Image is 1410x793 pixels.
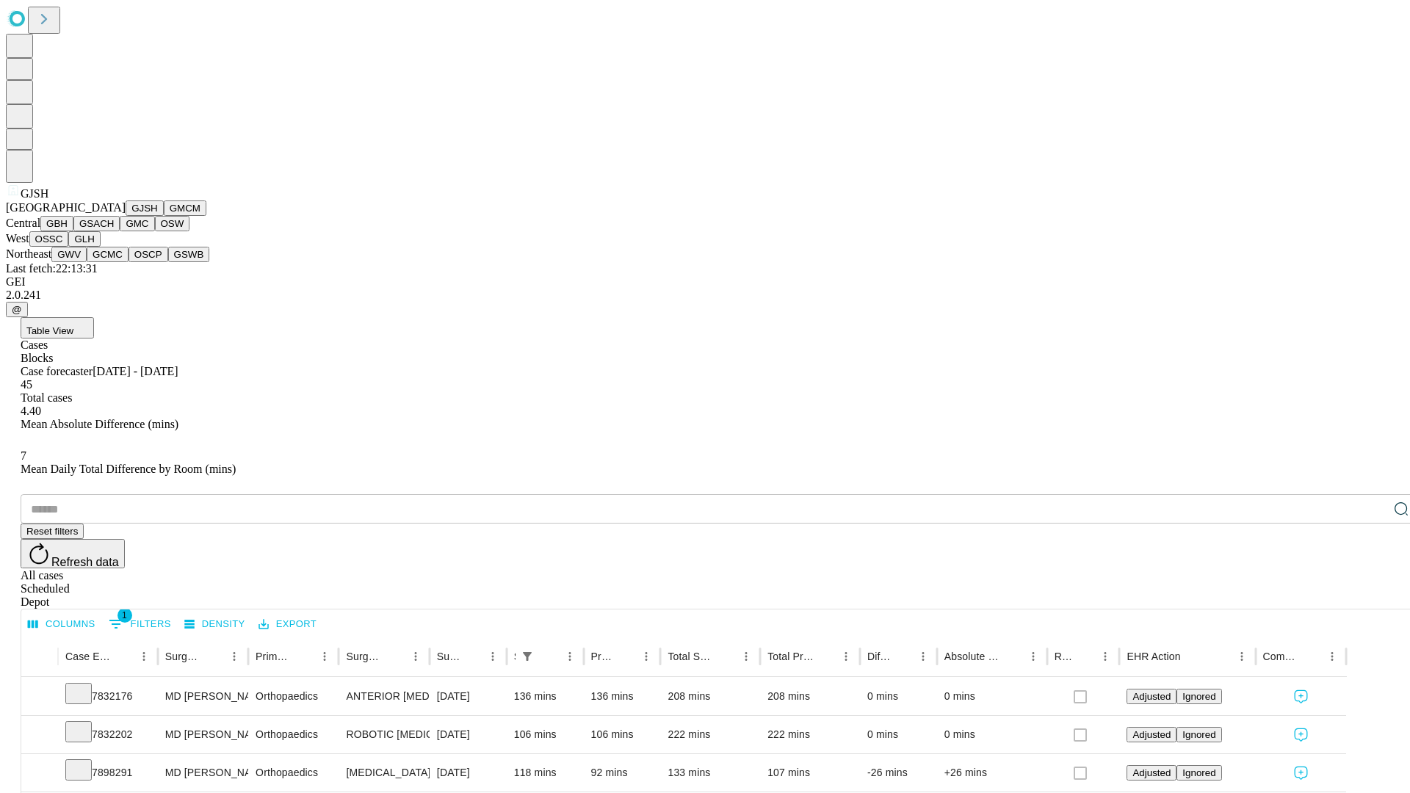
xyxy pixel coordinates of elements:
[29,231,69,247] button: OSSC
[40,216,73,231] button: GBH
[65,716,151,753] div: 7832202
[1322,646,1342,667] button: Menu
[815,646,836,667] button: Sort
[767,716,853,753] div: 222 mins
[165,716,241,753] div: MD [PERSON_NAME] [PERSON_NAME] Md
[591,754,654,792] div: 92 mins
[65,651,112,662] div: Case Epic Id
[668,754,753,792] div: 133 mins
[482,646,503,667] button: Menu
[6,232,29,245] span: West
[126,200,164,216] button: GJSH
[1182,646,1203,667] button: Sort
[437,651,460,662] div: Surgery Date
[517,646,538,667] div: 1 active filter
[6,302,28,317] button: @
[437,754,499,792] div: [DATE]
[51,556,119,568] span: Refresh data
[21,524,84,539] button: Reset filters
[1263,651,1300,662] div: Comments
[346,678,422,715] div: ANTERIOR [MEDICAL_DATA] TOTAL HIP
[255,613,320,636] button: Export
[944,678,1040,715] div: 0 mins
[24,613,99,636] button: Select columns
[29,723,51,748] button: Expand
[120,216,154,231] button: GMC
[560,646,580,667] button: Menu
[591,716,654,753] div: 106 mins
[1055,651,1074,662] div: Resolved in EHR
[21,463,236,475] span: Mean Daily Total Difference by Room (mins)
[105,612,175,636] button: Show filters
[51,247,87,262] button: GWV
[1127,727,1176,742] button: Adjusted
[21,391,72,404] span: Total cases
[26,526,78,537] span: Reset filters
[346,754,422,792] div: [MEDICAL_DATA] MEDIAL AND LATERAL MENISCECTOMY
[73,216,120,231] button: GSACH
[21,317,94,338] button: Table View
[129,247,168,262] button: OSCP
[913,646,933,667] button: Menu
[767,754,853,792] div: 107 mins
[346,651,383,662] div: Surgery Name
[256,678,331,715] div: Orthopaedics
[836,646,856,667] button: Menu
[767,651,814,662] div: Total Predicted Duration
[514,716,576,753] div: 106 mins
[668,678,753,715] div: 208 mins
[591,651,615,662] div: Predicted In Room Duration
[1301,646,1322,667] button: Sort
[6,217,40,229] span: Central
[437,678,499,715] div: [DATE]
[314,646,335,667] button: Menu
[944,651,1001,662] div: Absolute Difference
[65,678,151,715] div: 7832176
[134,646,154,667] button: Menu
[346,716,422,753] div: ROBOTIC [MEDICAL_DATA] KNEE TOTAL
[21,405,41,417] span: 4.40
[6,247,51,260] span: Northeast
[6,262,98,275] span: Last fetch: 22:13:31
[1182,691,1215,702] span: Ignored
[514,678,576,715] div: 136 mins
[1002,646,1023,667] button: Sort
[12,304,22,315] span: @
[539,646,560,667] button: Sort
[668,716,753,753] div: 222 mins
[203,646,224,667] button: Sort
[944,716,1040,753] div: 0 mins
[224,646,245,667] button: Menu
[715,646,736,667] button: Sort
[6,289,1404,302] div: 2.0.241
[29,761,51,786] button: Expand
[514,651,516,662] div: Scheduled In Room Duration
[21,418,178,430] span: Mean Absolute Difference (mins)
[1132,729,1171,740] span: Adjusted
[165,754,241,792] div: MD [PERSON_NAME] [PERSON_NAME]
[6,275,1404,289] div: GEI
[636,646,657,667] button: Menu
[591,678,654,715] div: 136 mins
[437,716,499,753] div: [DATE]
[1132,691,1171,702] span: Adjusted
[1176,727,1221,742] button: Ignored
[1232,646,1252,667] button: Menu
[736,646,756,667] button: Menu
[867,678,930,715] div: 0 mins
[1182,729,1215,740] span: Ignored
[21,378,32,391] span: 45
[1182,767,1215,778] span: Ignored
[405,646,426,667] button: Menu
[256,651,292,662] div: Primary Service
[1095,646,1116,667] button: Menu
[668,651,714,662] div: Total Scheduled Duration
[256,716,331,753] div: Orthopaedics
[944,754,1040,792] div: +26 mins
[65,754,151,792] div: 7898291
[1127,651,1180,662] div: EHR Action
[93,365,178,377] span: [DATE] - [DATE]
[6,201,126,214] span: [GEOGRAPHIC_DATA]
[1176,689,1221,704] button: Ignored
[892,646,913,667] button: Sort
